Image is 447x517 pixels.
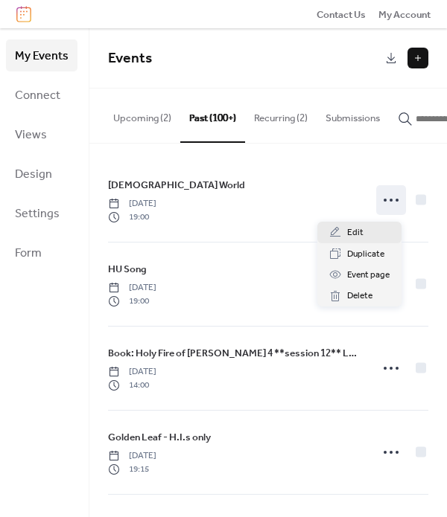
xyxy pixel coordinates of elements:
span: Event page [347,268,390,283]
button: Upcoming (2) [104,89,180,141]
span: Views [15,123,47,147]
span: 19:00 [108,211,156,224]
a: [DEMOGRAPHIC_DATA] World [108,177,245,193]
span: [DEMOGRAPHIC_DATA] World [108,178,245,193]
span: 19:00 [108,295,156,308]
a: Design [6,158,77,190]
span: Events [108,45,152,72]
span: Golden Leaf - H.I.s only [108,430,211,445]
span: Form [15,242,42,265]
a: Contact Us [317,7,366,22]
span: Edit [347,225,364,240]
a: My Account [378,7,431,22]
img: logo [16,6,31,22]
span: Delete [347,289,372,304]
span: Duplicate [347,247,384,262]
span: [DATE] [108,449,156,463]
span: 14:00 [108,379,156,392]
a: Golden Leaf - H.I.s only [108,429,211,446]
span: [DATE] [108,197,156,211]
a: Book: Holy Fire of [PERSON_NAME] 4 **session 12** Letters 31,32,33 (H.I.s ONLY) [108,345,361,362]
span: [DATE] [108,365,156,379]
button: Past (100+) [180,89,245,142]
a: Form [6,237,77,269]
span: HU Song [108,262,147,277]
a: Views [6,118,77,150]
span: Design [15,163,52,186]
button: Submissions [317,89,389,141]
span: 19:15 [108,463,156,476]
span: Connect [15,84,60,107]
span: Settings [15,202,60,225]
a: My Events [6,39,77,71]
a: Settings [6,197,77,229]
button: Recurring (2) [245,89,317,141]
span: [DATE] [108,281,156,295]
a: HU Song [108,261,147,277]
span: Book: Holy Fire of [PERSON_NAME] 4 **session 12** Letters 31,32,33 (H.I.s ONLY) [108,346,361,361]
span: My Events [15,45,69,68]
a: Connect [6,79,77,111]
